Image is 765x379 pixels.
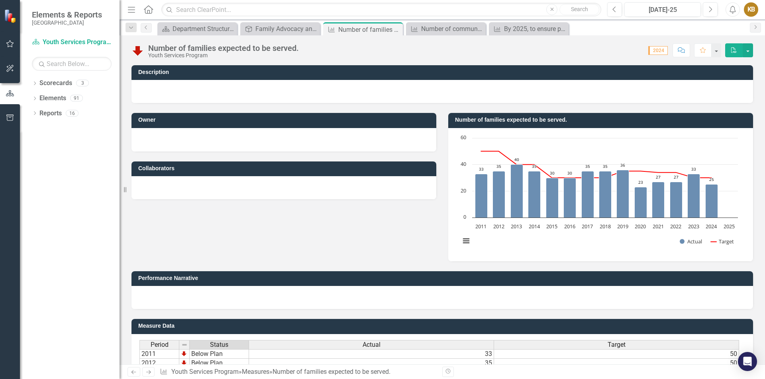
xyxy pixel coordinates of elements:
[139,349,179,359] td: 2011
[674,174,679,180] text: 27
[39,79,72,88] a: Scorecards
[463,213,466,220] text: 0
[151,341,169,348] span: Period
[564,178,576,218] path: 2016, 30. Actual.
[624,2,701,17] button: [DATE]-25
[249,349,494,359] td: 33
[242,368,269,375] a: Measures
[190,359,249,368] td: Below Plan
[494,349,739,359] td: 50
[139,359,179,368] td: 2012
[670,182,683,218] path: 2022, 27. Actual.
[493,223,504,230] text: 2012
[181,342,188,348] img: 8DAGhfEEPCf229AAAAAElFTkSuQmCC
[138,165,432,171] h3: Collaborators
[504,24,567,34] div: By 2025, to ensure positive health outcomes for youth, partners including the Interagency Oversig...
[511,164,523,218] path: 2013, 40. Actual.
[461,235,472,247] button: View chart menu, Chart
[273,368,390,375] div: Number of families expected to be served.
[408,24,484,34] a: Number of community partnerships expected to be maintained.
[255,24,318,34] div: Family Advocacy and Support Team Activity
[648,46,668,55] span: 2024
[160,367,436,377] div: » »
[620,162,625,168] text: 36
[148,52,299,58] div: Youth Services Program
[421,24,484,34] div: Number of community partnerships expected to be maintained.
[599,171,612,218] path: 2018, 35. Actual.
[363,341,381,348] span: Actual
[461,160,466,167] text: 40
[635,223,646,230] text: 2020
[627,5,698,15] div: [DATE]-25
[724,223,735,230] text: 2025
[688,174,700,218] path: 2023, 33. Actual.
[550,170,555,176] text: 30
[603,163,608,169] text: 35
[635,187,647,218] path: 2020, 23. Actual.
[582,223,593,230] text: 2017
[4,9,18,23] img: ClearPoint Strategy
[511,223,522,230] text: 2013
[159,24,235,34] a: Department Structure & Strategic Results
[210,341,228,348] span: Status
[706,184,718,218] path: 2024, 25. Actual.
[181,360,187,366] img: TnMDeAgwAPMxUmUi88jYAAAAAElFTkSuQmCC
[528,171,541,218] path: 2014, 35. Actual.
[32,38,112,47] a: Youth Services Program
[338,25,401,35] div: Number of families expected to be served.
[32,10,102,19] span: Elements & Reports
[709,177,714,182] text: 25
[571,6,588,12] span: Search
[656,174,661,180] text: 27
[138,323,749,329] h3: Measure Data
[475,174,488,218] path: 2011, 33. Actual.
[744,2,758,17] button: KB
[138,69,749,75] h3: Description
[131,44,144,57] img: Below Plan
[173,24,235,34] div: Department Structure & Strategic Results
[461,134,466,141] text: 60
[161,3,601,17] input: Search ClearPoint...
[456,134,745,253] div: Chart. Highcharts interactive chart.
[475,223,486,230] text: 2011
[461,187,466,194] text: 20
[738,352,757,371] div: Open Intercom Messenger
[546,223,557,230] text: 2015
[66,110,78,117] div: 16
[39,109,62,118] a: Reports
[564,223,575,230] text: 2016
[32,19,102,26] small: [GEOGRAPHIC_DATA]
[585,163,590,169] text: 35
[148,44,299,52] div: Number of families expected to be served.
[456,134,742,253] svg: Interactive chart
[546,178,559,218] path: 2015, 30. Actual.
[617,223,628,230] text: 2019
[652,182,665,218] path: 2021, 27. Actual.
[691,166,696,172] text: 33
[496,163,501,169] text: 35
[181,350,187,357] img: TnMDeAgwAPMxUmUi88jYAAAAAElFTkSuQmCC
[559,4,599,15] button: Search
[32,57,112,71] input: Search Below...
[706,223,717,230] text: 2024
[529,223,540,230] text: 2014
[171,368,239,375] a: Youth Services Program
[711,238,734,245] button: Show Target
[493,171,505,218] path: 2012, 35. Actual.
[39,94,66,103] a: Elements
[138,117,432,123] h3: Owner
[680,238,702,245] button: Show Actual
[688,223,699,230] text: 2023
[249,359,494,368] td: 35
[617,170,629,218] path: 2019, 36. Actual.
[670,223,681,230] text: 2022
[567,170,572,176] text: 30
[608,341,626,348] span: Target
[494,359,739,368] td: 50
[455,117,749,123] h3: Number of families expected to be served.
[532,163,537,169] text: 35
[242,24,318,34] a: Family Advocacy and Support Team Activity
[76,80,89,87] div: 3
[638,179,643,185] text: 23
